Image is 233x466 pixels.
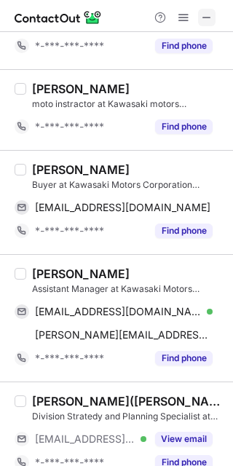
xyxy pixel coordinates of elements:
div: moto instractor at Kawasaki motors [GEOGRAPHIC_DATA] [32,98,224,111]
div: [PERSON_NAME] [32,266,130,281]
button: Reveal Button [155,224,213,238]
div: [PERSON_NAME] [32,162,130,177]
div: [PERSON_NAME] [32,82,130,96]
span: [EMAIL_ADDRESS][DOMAIN_NAME] [35,305,202,318]
span: [EMAIL_ADDRESS][DOMAIN_NAME] [35,201,210,214]
div: Buyer at Kawasaki Motors Corporation [GEOGRAPHIC_DATA] [32,178,224,191]
button: Reveal Button [155,432,213,446]
div: Division Stratedy and Planning Specialist at Kawasaki Motors Corp., U.S.A. [32,410,224,423]
span: [PERSON_NAME][EMAIL_ADDRESS][DOMAIN_NAME] [35,328,213,341]
span: [EMAIL_ADDRESS][DOMAIN_NAME] [35,433,135,446]
button: Reveal Button [155,39,213,53]
button: Reveal Button [155,351,213,366]
button: Reveal Button [155,119,213,134]
div: Assistant Manager at Kawasaki Motors Corporation [GEOGRAPHIC_DATA] [32,283,224,296]
div: [PERSON_NAME]([PERSON_NAME] [32,394,224,408]
img: ContactOut v5.3.10 [15,9,102,26]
